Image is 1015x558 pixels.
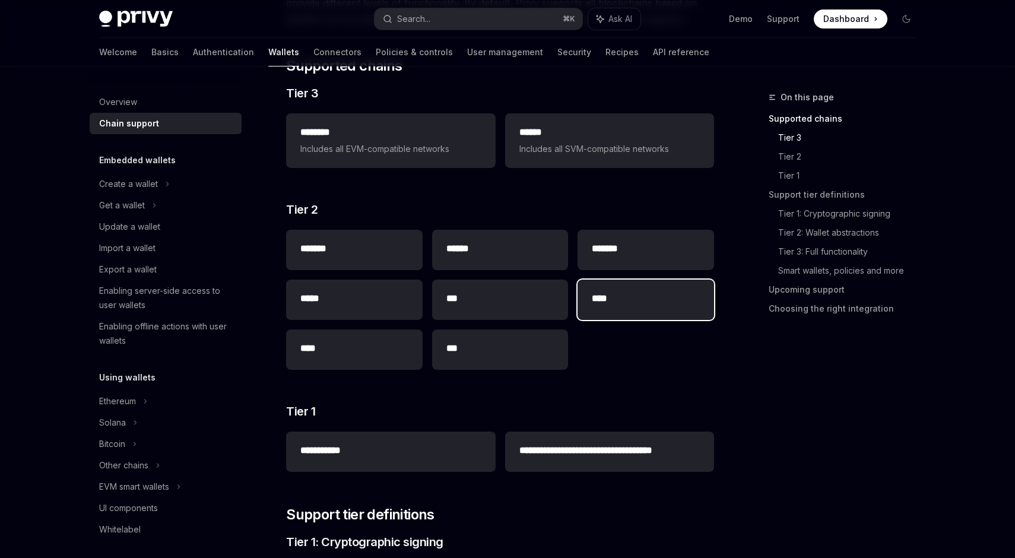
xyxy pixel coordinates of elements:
a: Supported chains [769,109,925,128]
a: UI components [90,497,242,519]
a: Upcoming support [769,280,925,299]
span: Tier 1: Cryptographic signing [286,534,443,550]
a: Enabling offline actions with user wallets [90,316,242,351]
a: Tier 1: Cryptographic signing [778,204,925,223]
a: Recipes [605,38,639,66]
div: Update a wallet [99,220,160,234]
button: Ask AI [588,8,640,30]
a: Chain support [90,113,242,134]
a: Tier 1 [778,166,925,185]
a: Support [767,13,800,25]
div: Get a wallet [99,198,145,213]
h5: Using wallets [99,370,156,385]
div: Other chains [99,458,148,473]
a: Connectors [313,38,361,66]
div: EVM smart wallets [99,480,169,494]
a: Dashboard [814,9,887,28]
a: Tier 3: Full functionality [778,242,925,261]
div: Bitcoin [99,437,125,451]
span: Dashboard [823,13,869,25]
div: Create a wallet [99,177,158,191]
a: Security [557,38,591,66]
a: Whitelabel [90,519,242,540]
div: UI components [99,501,158,515]
a: User management [467,38,543,66]
span: On this page [781,90,834,104]
a: Wallets [268,38,299,66]
a: Demo [729,13,753,25]
span: ⌘ K [563,14,575,24]
span: Support tier definitions [286,505,434,524]
span: Includes all SVM-compatible networks [519,142,700,156]
a: Choosing the right integration [769,299,925,318]
a: Support tier definitions [769,185,925,204]
div: Export a wallet [99,262,157,277]
a: Authentication [193,38,254,66]
button: Search...⌘K [375,8,582,30]
a: Export a wallet [90,259,242,280]
div: Chain support [99,116,159,131]
a: Overview [90,91,242,113]
span: Tier 1 [286,403,315,420]
a: Policies & controls [376,38,453,66]
a: Tier 3 [778,128,925,147]
a: Tier 2: Wallet abstractions [778,223,925,242]
img: dark logo [99,11,173,27]
div: Ethereum [99,394,136,408]
div: Overview [99,95,137,109]
div: Import a wallet [99,241,156,255]
div: Solana [99,416,126,430]
a: Smart wallets, policies and more [778,261,925,280]
a: Welcome [99,38,137,66]
a: Update a wallet [90,216,242,237]
span: Ask AI [608,13,632,25]
a: **** *Includes all SVM-compatible networks [505,113,714,168]
div: Enabling server-side access to user wallets [99,284,234,312]
a: **** ***Includes all EVM-compatible networks [286,113,495,168]
a: API reference [653,38,709,66]
span: Tier 3 [286,85,318,102]
div: Search... [397,12,430,26]
div: Enabling offline actions with user wallets [99,319,234,348]
button: Toggle dark mode [897,9,916,28]
span: Tier 2 [286,201,318,218]
a: Basics [151,38,179,66]
a: Import a wallet [90,237,242,259]
span: Includes all EVM-compatible networks [300,142,481,156]
div: Whitelabel [99,522,141,537]
a: Enabling server-side access to user wallets [90,280,242,316]
a: Tier 2 [778,147,925,166]
h5: Embedded wallets [99,153,176,167]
